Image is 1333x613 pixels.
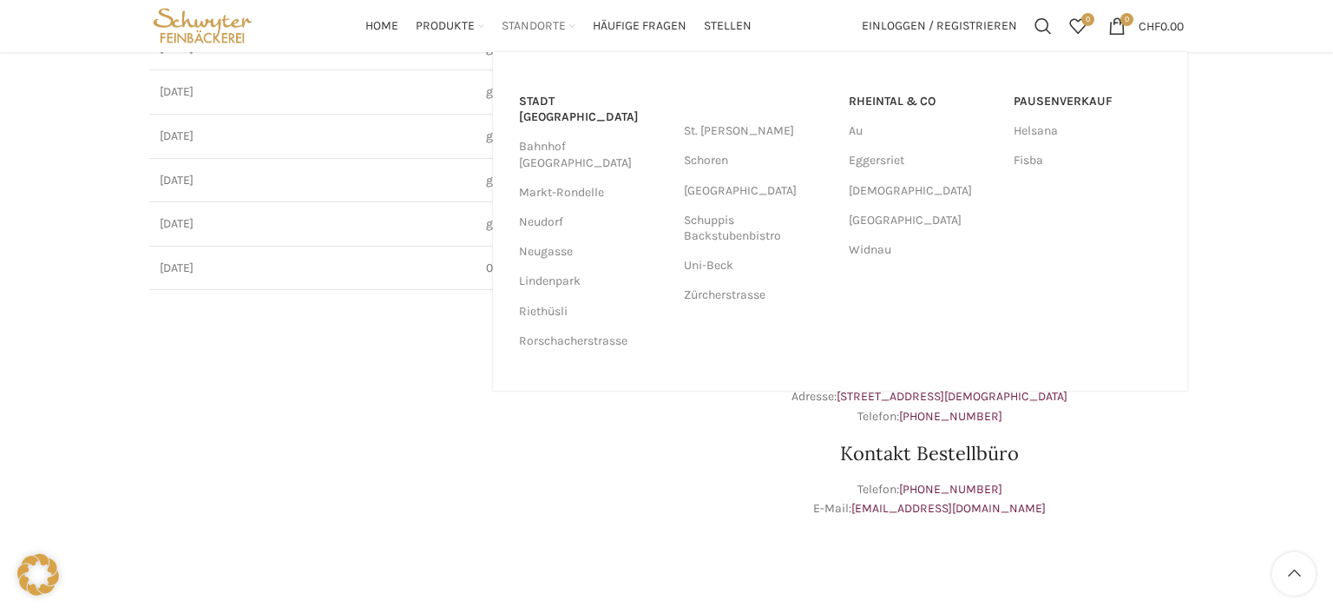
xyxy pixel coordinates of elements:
a: [DEMOGRAPHIC_DATA] [849,176,996,206]
a: Neudorf [519,208,666,237]
a: Produkte [416,9,484,43]
a: Schuppis Backstubenbistro [684,206,831,251]
span: Einloggen / Registrieren [862,20,1017,32]
h3: Kontakt Bestellbüro [675,444,1184,463]
a: Häufige Fragen [593,9,686,43]
a: Lindenpark [519,267,666,296]
a: Zürcherstrasse [684,280,831,310]
p: [DATE] [160,128,465,145]
a: RHEINTAL & CO [849,87,996,116]
p: Telefon: E-Mail: [675,480,1184,519]
a: Site logo [149,17,256,32]
a: Stadt [GEOGRAPHIC_DATA] [519,87,666,132]
p: [DATE] [160,172,465,189]
span: 0 [1081,13,1094,26]
a: St. [PERSON_NAME] [684,116,831,146]
a: [GEOGRAPHIC_DATA] [684,176,831,206]
a: Scroll to top button [1272,552,1316,596]
a: Standorte [502,9,575,43]
span: Standorte [502,18,566,35]
a: Fisba [1014,146,1161,175]
a: Suchen [1026,9,1060,43]
span: Häufige Fragen [593,18,686,35]
span: 0 [1120,13,1133,26]
iframe: schwyter heiden [149,307,658,568]
p: geschlossen [486,83,647,101]
a: Stellen [704,9,752,43]
p: 06:00 - 17:00 Uhr [486,260,647,277]
a: 0 [1060,9,1095,43]
a: Home [365,9,398,43]
a: [GEOGRAPHIC_DATA] [849,206,996,235]
div: Meine Wunschliste [1060,9,1095,43]
a: [EMAIL_ADDRESS][DOMAIN_NAME] [851,501,1046,516]
div: Main navigation [265,9,853,43]
a: 0 CHF0.00 [1100,9,1192,43]
a: Neugasse [519,237,666,267]
a: Schoren [684,146,831,175]
span: Produkte [416,18,475,35]
p: geschlossen [486,172,647,189]
a: Markt-Rondelle [519,178,666,208]
a: Eggersriet [849,146,996,175]
p: geschlossen [486,215,647,233]
a: Helsana [1014,116,1161,146]
a: [PHONE_NUMBER] [899,482,1002,497]
p: [DATE] [160,83,465,101]
a: Bahnhof [GEOGRAPHIC_DATA] [519,132,666,177]
bdi: 0.00 [1139,18,1184,33]
p: Adresse: Telefon: [675,387,1184,426]
a: Einloggen / Registrieren [853,9,1026,43]
a: Riethüsli [519,297,666,326]
p: [DATE] [160,215,465,233]
a: Rorschacherstrasse [519,326,666,356]
span: Home [365,18,398,35]
a: Uni-Beck [684,251,831,280]
p: geschlossen [486,128,647,145]
span: Stellen [704,18,752,35]
a: [STREET_ADDRESS][DEMOGRAPHIC_DATA] [837,389,1067,404]
span: CHF [1139,18,1160,33]
a: Pausenverkauf [1014,87,1161,116]
a: Widnau [849,235,996,265]
p: [DATE] [160,260,465,277]
a: Au [849,116,996,146]
a: [PHONE_NUMBER] [899,409,1002,424]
